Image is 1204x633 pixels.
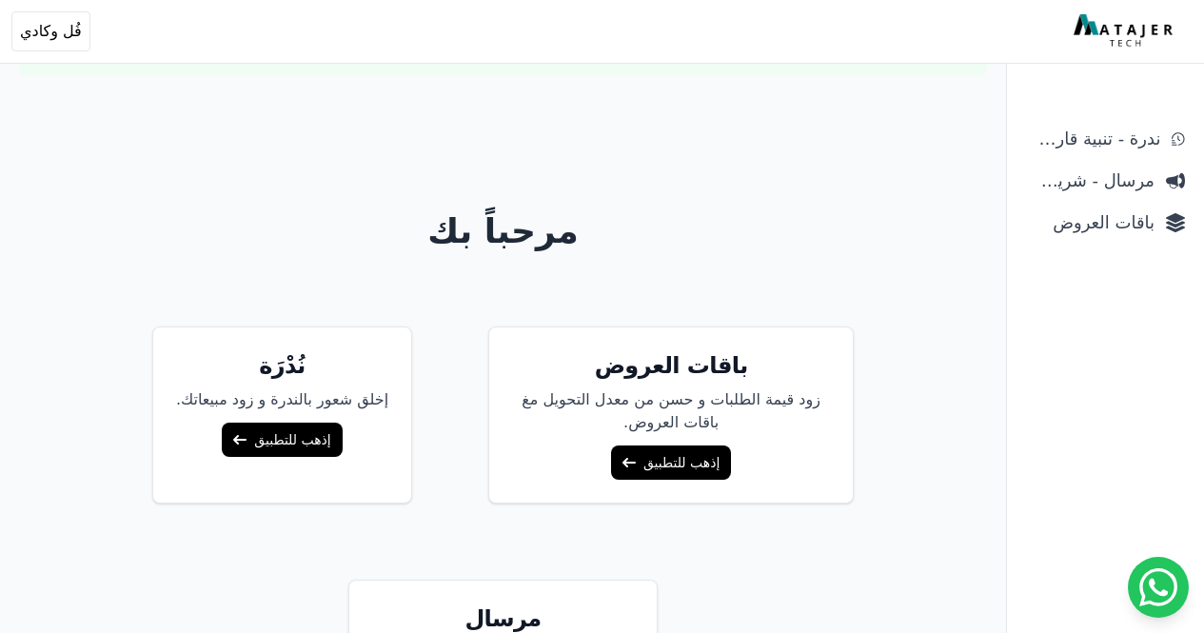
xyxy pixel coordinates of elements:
img: MatajerTech Logo [1074,14,1177,49]
span: مرسال - شريط دعاية [1026,168,1155,194]
p: إخلق شعور بالندرة و زود مبيعاتك. [176,388,388,411]
span: فُل وكادي [20,20,82,43]
a: إذهب للتطبيق [611,445,731,480]
button: فُل وكادي [11,11,90,51]
p: زود قيمة الطلبات و حسن من معدل التحويل مغ باقات العروض. [512,388,830,434]
h5: نُدْرَة [176,350,388,381]
h5: باقات العروض [512,350,830,381]
span: باقات العروض [1026,209,1155,236]
a: إذهب للتطبيق [222,423,342,457]
h1: مرحباً بك [16,212,991,250]
span: ندرة - تنبية قارب علي النفاذ [1026,126,1160,152]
